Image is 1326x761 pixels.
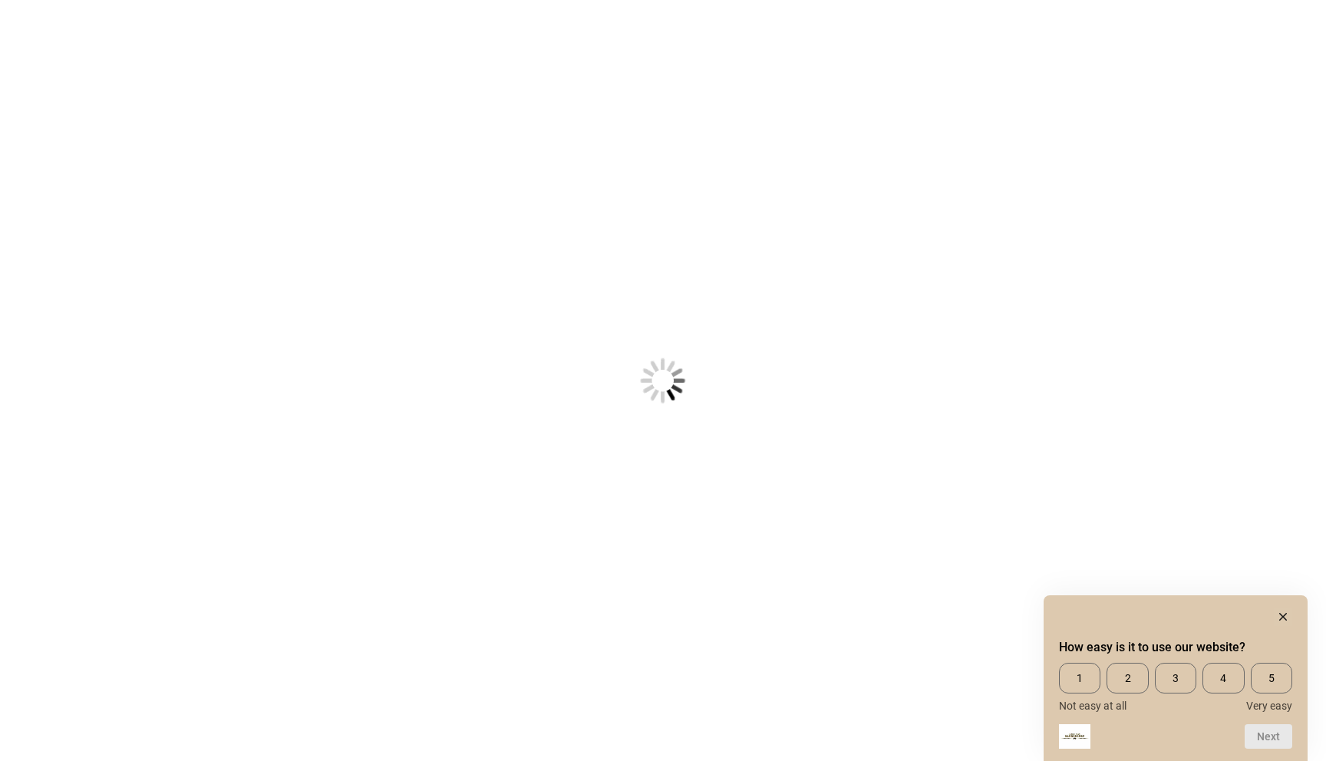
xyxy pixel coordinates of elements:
div: How easy is it to use our website? Select an option from 1 to 5, with 1 being Not easy at all and... [1059,608,1292,749]
img: Loading [565,282,761,479]
span: Not easy at all [1059,700,1126,712]
span: 5 [1251,663,1292,693]
span: 4 [1202,663,1244,693]
button: Next question [1245,724,1292,749]
span: 2 [1107,663,1148,693]
span: Very easy [1246,700,1292,712]
span: 3 [1155,663,1196,693]
h2: How easy is it to use our website? Select an option from 1 to 5, with 1 being Not easy at all and... [1059,638,1292,657]
div: How easy is it to use our website? Select an option from 1 to 5, with 1 being Not easy at all and... [1059,663,1292,712]
span: 1 [1059,663,1100,693]
button: Hide survey [1274,608,1292,626]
